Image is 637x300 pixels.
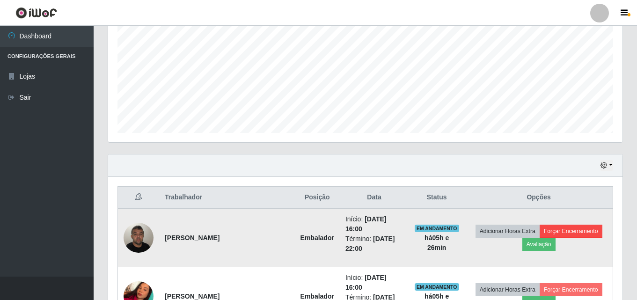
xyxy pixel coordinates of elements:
[415,225,459,232] span: EM ANDAMENTO
[165,234,220,241] strong: [PERSON_NAME]
[345,273,403,293] li: Início:
[300,293,334,300] strong: Embalador
[476,225,540,238] button: Adicionar Horas Extra
[425,234,449,251] strong: há 05 h e 26 min
[300,234,334,241] strong: Embalador
[540,283,602,296] button: Forçar Encerramento
[15,7,57,19] img: CoreUI Logo
[522,238,556,251] button: Avaliação
[540,225,602,238] button: Forçar Encerramento
[465,187,613,209] th: Opções
[345,274,387,291] time: [DATE] 16:00
[165,293,220,300] strong: [PERSON_NAME]
[159,187,295,209] th: Trabalhador
[345,234,403,254] li: Término:
[345,214,403,234] li: Início:
[345,215,387,233] time: [DATE] 16:00
[476,283,540,296] button: Adicionar Horas Extra
[340,187,409,209] th: Data
[409,187,465,209] th: Status
[415,283,459,291] span: EM ANDAMENTO
[124,218,154,257] img: 1714957062897.jpeg
[295,187,340,209] th: Posição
